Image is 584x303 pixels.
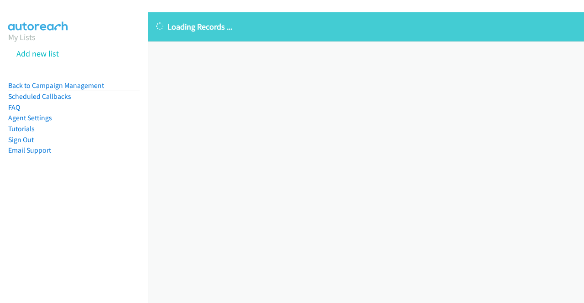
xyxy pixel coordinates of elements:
a: Agent Settings [8,113,52,122]
a: FAQ [8,103,20,112]
a: Add new list [16,48,59,59]
a: My Lists [8,32,36,42]
a: Sign Out [8,135,34,144]
a: Email Support [8,146,51,154]
a: Back to Campaign Management [8,81,104,90]
p: Loading Records ... [156,21,576,33]
a: Tutorials [8,124,35,133]
a: Scheduled Callbacks [8,92,71,101]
